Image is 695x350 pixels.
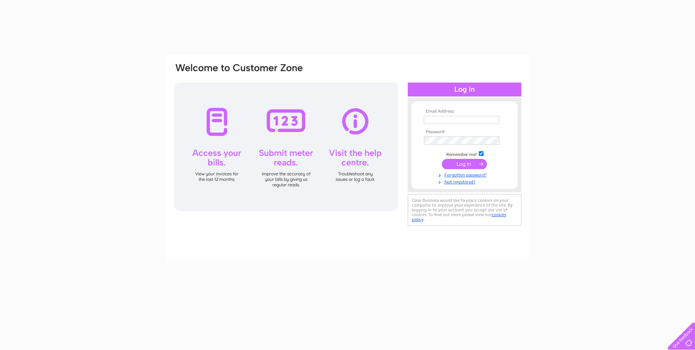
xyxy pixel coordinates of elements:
[422,130,507,135] th: Password:
[424,178,507,185] a: Not registered?
[442,159,487,169] input: Submit
[422,150,507,157] td: Remember me?
[424,171,507,178] a: Forgotten password?
[408,194,521,226] div: Clear Business would like to place cookies on your computer to improve your experience of the sit...
[412,212,506,222] a: cookies policy
[422,109,507,114] th: Email Address:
